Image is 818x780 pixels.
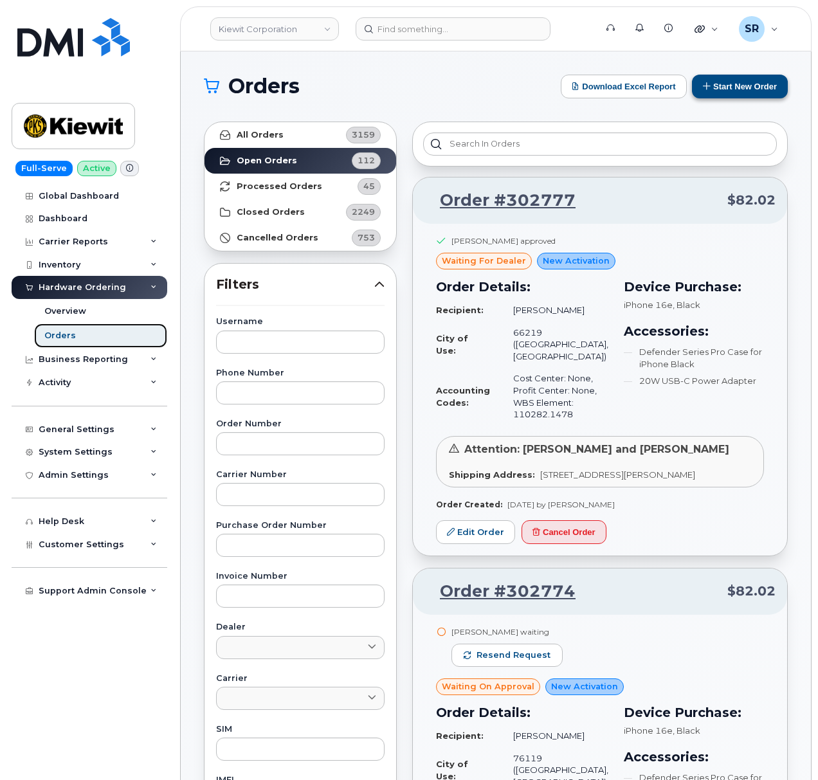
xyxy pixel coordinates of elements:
span: Attention: [PERSON_NAME] and [PERSON_NAME] [464,443,729,455]
strong: City of Use: [436,333,468,356]
strong: Recipient: [436,305,484,315]
span: $82.02 [727,191,776,210]
span: , Black [673,725,700,736]
span: [STREET_ADDRESS][PERSON_NAME] [540,469,695,480]
strong: Recipient: [436,730,484,741]
div: [PERSON_NAME] approved [451,235,556,246]
strong: Shipping Address: [449,469,535,480]
span: Orders [228,77,300,96]
label: Dealer [216,623,385,631]
div: [PERSON_NAME] waiting [451,626,563,637]
strong: Accounting Codes: [436,385,490,408]
span: [DATE] by [PERSON_NAME] [507,500,615,509]
button: Cancel Order [522,520,606,544]
a: Processed Orders45 [204,174,396,199]
span: New Activation [551,680,618,693]
label: Carrier Number [216,471,385,479]
td: Cost Center: None, Profit Center: None, WBS Element: 110282.1478 [502,367,608,425]
span: 753 [358,231,375,244]
h3: Device Purchase: [624,703,764,722]
h3: Order Details: [436,277,608,296]
a: Closed Orders2249 [204,199,396,225]
button: Resend request [451,644,563,667]
span: $82.02 [727,582,776,601]
iframe: Messenger Launcher [762,724,808,770]
button: Start New Order [692,75,788,98]
strong: Open Orders [237,156,297,166]
span: 112 [358,154,375,167]
h3: Order Details: [436,703,608,722]
td: [PERSON_NAME] [502,299,608,322]
a: Edit Order [436,520,515,544]
td: 66219 ([GEOGRAPHIC_DATA], [GEOGRAPHIC_DATA]) [502,322,608,368]
a: Open Orders112 [204,148,396,174]
span: , Black [673,300,700,310]
td: [PERSON_NAME] [502,725,608,747]
label: Invoice Number [216,572,385,581]
span: 3159 [352,129,375,141]
li: 20W USB-C Power Adapter [624,375,764,387]
span: iPhone 16e [624,300,673,310]
strong: Cancelled Orders [237,233,318,243]
a: Order #302777 [424,189,576,212]
h3: Device Purchase: [624,277,764,296]
label: Order Number [216,420,385,428]
strong: Order Created: [436,500,502,509]
h3: Accessories: [624,747,764,766]
span: New Activation [543,255,610,267]
label: Purchase Order Number [216,522,385,530]
label: SIM [216,725,385,734]
span: Resend request [477,649,550,661]
h3: Accessories: [624,322,764,341]
label: Username [216,318,385,326]
a: All Orders3159 [204,122,396,148]
span: 45 [363,180,375,192]
strong: All Orders [237,130,284,140]
button: Download Excel Report [561,75,687,98]
span: Waiting On Approval [442,680,534,693]
label: Carrier [216,675,385,683]
span: iPhone 16e [624,725,673,736]
a: Order #302774 [424,580,576,603]
input: Search in orders [423,132,777,156]
span: 2249 [352,206,375,218]
label: Phone Number [216,369,385,377]
strong: Closed Orders [237,207,305,217]
li: Defender Series Pro Case for iPhone Black [624,346,764,370]
span: Filters [216,275,374,294]
strong: Processed Orders [237,181,322,192]
a: Cancelled Orders753 [204,225,396,251]
span: waiting for dealer [442,255,526,267]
